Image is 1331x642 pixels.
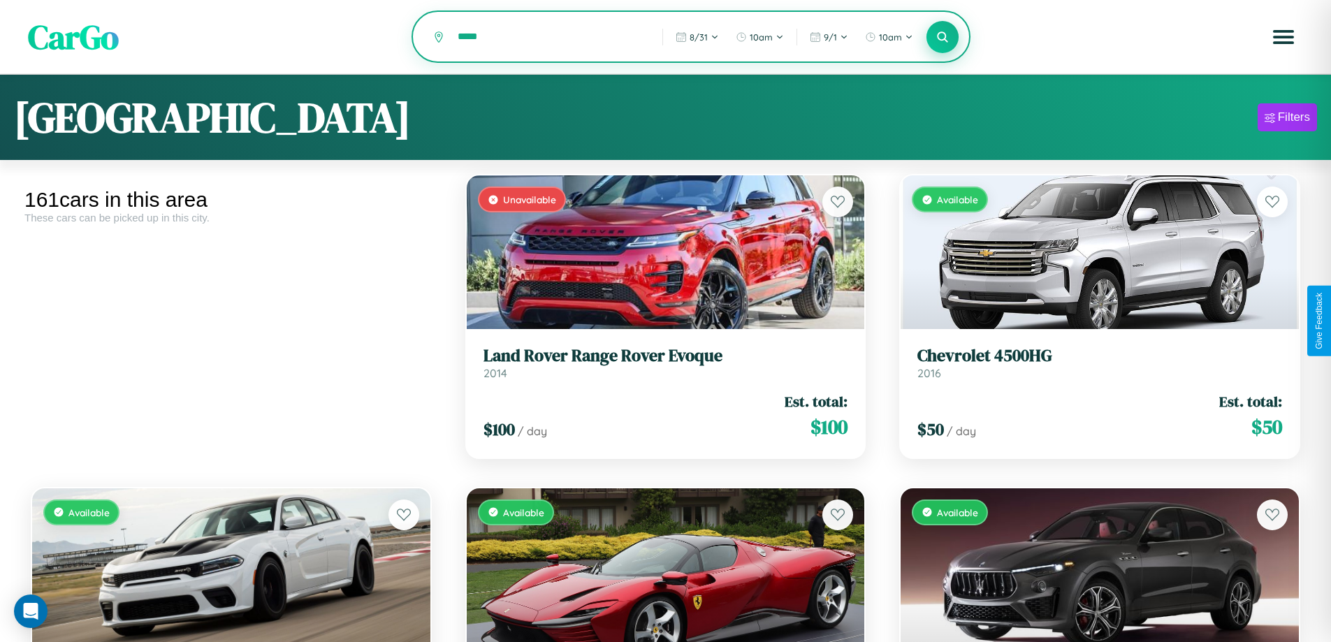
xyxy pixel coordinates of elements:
h3: Chevrolet 4500HG [917,346,1282,366]
button: 10am [729,26,791,48]
span: Available [68,506,110,518]
a: Chevrolet 4500HG2016 [917,346,1282,380]
button: 10am [858,26,920,48]
span: 10am [879,31,902,43]
span: Available [503,506,544,518]
span: / day [947,424,976,438]
span: Est. total: [1219,391,1282,411]
span: 9 / 1 [824,31,837,43]
span: 8 / 31 [690,31,708,43]
button: 9/1 [803,26,855,48]
span: $ 100 [810,413,848,441]
div: Open Intercom Messenger [14,594,48,628]
div: Filters [1278,110,1310,124]
span: Unavailable [503,194,556,205]
button: Open menu [1264,17,1303,57]
span: 10am [750,31,773,43]
h1: [GEOGRAPHIC_DATA] [14,89,411,146]
span: $ 50 [1251,413,1282,441]
span: / day [518,424,547,438]
span: Available [937,506,978,518]
span: CarGo [28,14,119,60]
a: Land Rover Range Rover Evoque2014 [483,346,848,380]
button: 8/31 [669,26,726,48]
button: Filters [1258,103,1317,131]
span: Available [937,194,978,205]
span: $ 50 [917,418,944,441]
span: $ 100 [483,418,515,441]
div: These cars can be picked up in this city. [24,212,438,224]
div: 161 cars in this area [24,188,438,212]
span: Est. total: [785,391,848,411]
span: 2014 [483,366,507,380]
h3: Land Rover Range Rover Evoque [483,346,848,366]
div: Give Feedback [1314,293,1324,349]
span: 2016 [917,366,941,380]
